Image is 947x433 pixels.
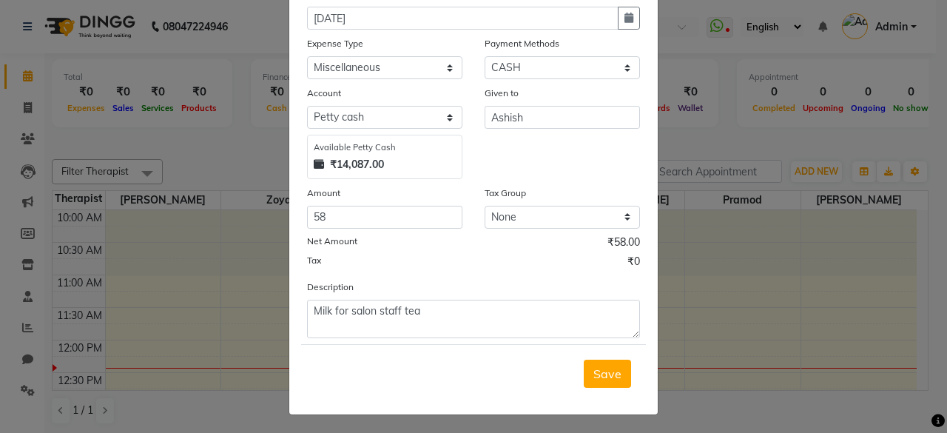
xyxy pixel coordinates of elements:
div: Available Petty Cash [314,141,456,154]
button: Save [584,360,631,388]
span: ₹0 [627,254,640,273]
label: Net Amount [307,235,357,248]
input: Amount [307,206,462,229]
label: Description [307,281,354,294]
label: Expense Type [307,37,363,50]
label: Tax [307,254,321,267]
strong: ₹14,087.00 [330,157,384,172]
label: Account [307,87,341,100]
label: Payment Methods [485,37,559,50]
label: Tax Group [485,187,526,200]
label: Amount [307,187,340,200]
input: Given to [485,106,640,129]
span: ₹58.00 [607,235,640,254]
span: Save [593,366,621,381]
label: Given to [485,87,519,100]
